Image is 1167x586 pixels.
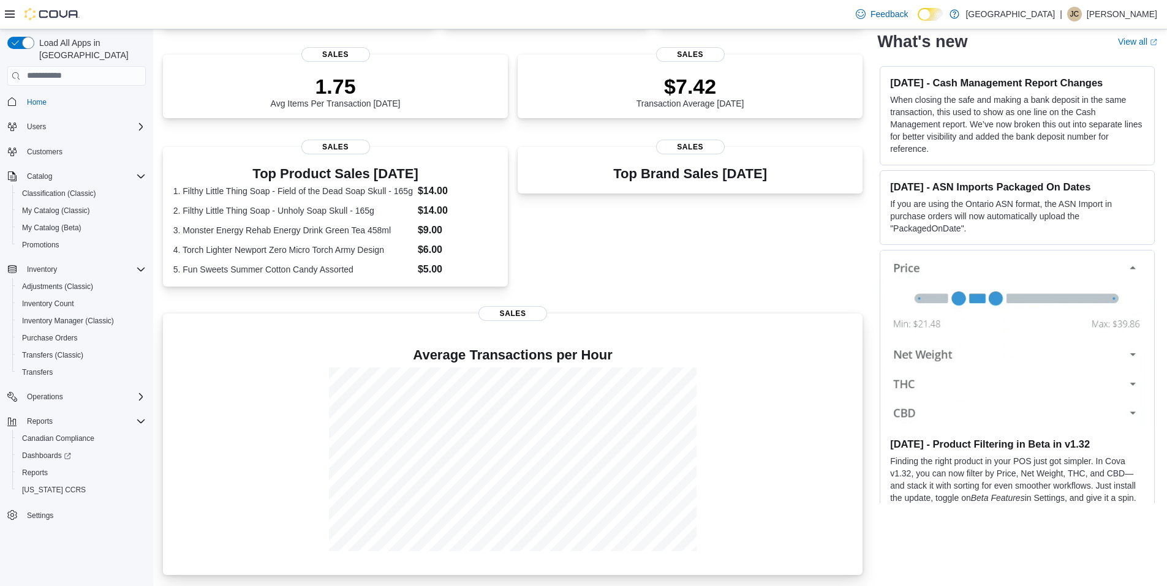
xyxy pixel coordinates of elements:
a: Customers [22,145,67,159]
img: Cova [25,8,80,20]
button: Adjustments (Classic) [12,278,151,295]
a: Canadian Compliance [17,431,99,446]
h2: What's new [877,32,967,51]
span: Promotions [17,238,146,252]
button: Transfers (Classic) [12,347,151,364]
h3: [DATE] - Cash Management Report Changes [890,77,1144,89]
span: Inventory [27,265,57,274]
span: Operations [22,389,146,404]
nav: Complex example [7,88,146,556]
span: Sales [656,140,725,154]
input: Dark Mode [918,8,943,21]
span: Settings [27,511,53,520]
h3: Top Brand Sales [DATE] [613,167,767,181]
a: Adjustments (Classic) [17,279,98,294]
button: My Catalog (Beta) [12,219,151,236]
button: Canadian Compliance [12,430,151,447]
a: Classification (Classic) [17,186,101,201]
p: Finding the right product in your POS just got simpler. In Cova v1.32, you can now filter by Pric... [890,455,1144,516]
button: Settings [2,506,151,524]
span: Transfers [17,365,146,380]
span: Reports [17,465,146,480]
button: Catalog [2,168,151,185]
a: View allExternal link [1118,37,1157,47]
span: Users [27,122,46,132]
button: Users [2,118,151,135]
span: Reports [22,468,48,478]
span: My Catalog (Beta) [17,220,146,235]
button: Promotions [12,236,151,254]
button: Operations [22,389,68,404]
span: Transfers (Classic) [22,350,83,360]
a: Feedback [851,2,913,26]
a: My Catalog (Beta) [17,220,86,235]
a: [US_STATE] CCRS [17,483,91,497]
button: Reports [22,414,58,429]
span: Catalog [27,171,52,181]
dt: 4. Torch Lighter Newport Zero Micro Torch Army Design [173,244,413,256]
a: Transfers (Classic) [17,348,88,362]
span: Inventory Manager (Classic) [17,314,146,328]
span: Transfers (Classic) [17,348,146,362]
span: My Catalog (Classic) [22,206,90,216]
a: Promotions [17,238,64,252]
span: Reports [22,414,146,429]
span: Inventory [22,262,146,277]
button: Inventory [2,261,151,278]
button: Catalog [22,169,57,184]
span: Adjustments (Classic) [17,279,146,294]
button: Operations [2,388,151,405]
a: My Catalog (Classic) [17,203,95,218]
span: Settings [22,507,146,522]
a: Inventory Count [17,296,79,311]
a: Reports [17,465,53,480]
div: Jessica Cummings [1067,7,1082,21]
a: Inventory Manager (Classic) [17,314,119,328]
dd: $9.00 [418,223,497,238]
span: Canadian Compliance [22,434,94,443]
a: Purchase Orders [17,331,83,345]
button: Inventory Count [12,295,151,312]
span: My Catalog (Beta) [22,223,81,233]
h3: [DATE] - Product Filtering in Beta in v1.32 [890,438,1144,450]
span: Promotions [22,240,59,250]
span: Transfers [22,367,53,377]
div: Transaction Average [DATE] [636,74,744,108]
span: Sales [656,47,725,62]
span: Inventory Count [17,296,146,311]
p: If you are using the Ontario ASN format, the ASN Import in purchase orders will now automatically... [890,198,1144,235]
span: Purchase Orders [17,331,146,345]
dt: 5. Fun Sweets Summer Cotton Candy Assorted [173,263,413,276]
span: JC [1070,7,1079,21]
button: [US_STATE] CCRS [12,481,151,498]
p: 1.75 [271,74,401,99]
p: When closing the safe and making a bank deposit in the same transaction, this used to show as one... [890,94,1144,155]
dd: $14.00 [418,184,497,198]
dt: 1. Filthy Little Thing Soap - Field of the Dead Soap Skull - 165g [173,185,413,197]
span: Home [22,94,146,110]
span: Dashboards [22,451,71,460]
p: $7.42 [636,74,744,99]
button: Reports [12,464,151,481]
span: Users [22,119,146,134]
span: Load All Apps in [GEOGRAPHIC_DATA] [34,37,146,61]
h3: Top Product Sales [DATE] [173,167,498,181]
dd: $6.00 [418,242,497,257]
button: Inventory Manager (Classic) [12,312,151,329]
button: Classification (Classic) [12,185,151,202]
span: Purchase Orders [22,333,78,343]
span: Reports [27,416,53,426]
span: Feedback [871,8,908,20]
span: Customers [22,144,146,159]
p: [GEOGRAPHIC_DATA] [965,7,1055,21]
svg: External link [1150,39,1157,46]
h4: Average Transactions per Hour [173,348,853,362]
dd: $5.00 [418,262,497,277]
dt: 3. Monster Energy Rehab Energy Drink Green Tea 458ml [173,224,413,236]
span: Inventory Count [22,299,74,309]
span: Home [27,97,47,107]
span: Washington CCRS [17,483,146,497]
em: Beta Features [971,493,1025,503]
span: Operations [27,392,63,402]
